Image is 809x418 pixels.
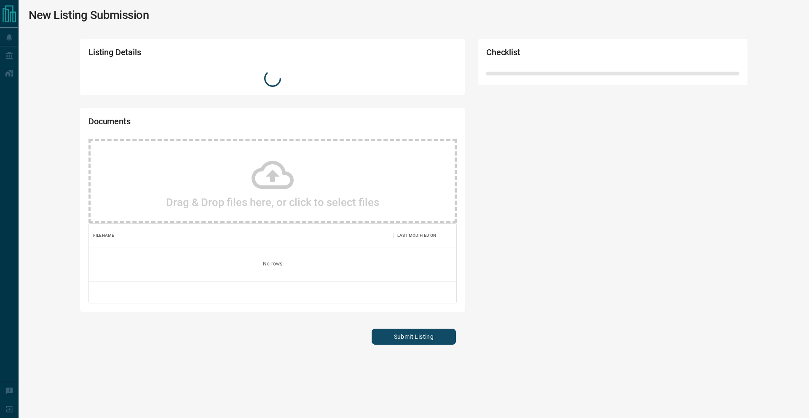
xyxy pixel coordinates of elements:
[29,8,149,22] h1: New Listing Submission
[393,224,456,247] div: Last Modified On
[397,224,436,247] div: Last Modified On
[166,196,379,209] h2: Drag & Drop files here, or click to select files
[372,329,456,345] button: Submit Listing
[486,47,638,62] h2: Checklist
[88,139,457,223] div: Drag & Drop files here, or click to select files
[89,224,393,247] div: Filename
[88,116,309,131] h2: Documents
[88,47,309,62] h2: Listing Details
[93,224,114,247] div: Filename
